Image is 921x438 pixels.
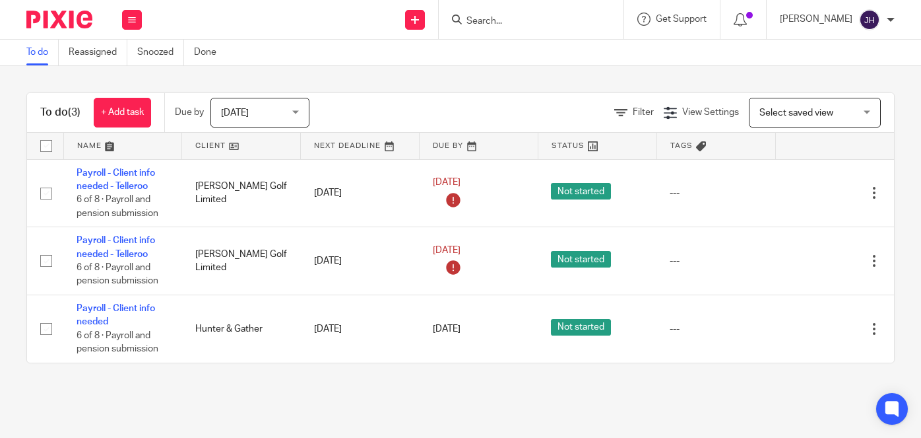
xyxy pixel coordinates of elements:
[859,9,880,30] img: svg%3E
[670,142,693,149] span: Tags
[182,159,301,227] td: [PERSON_NAME] Golf Limited
[77,304,155,326] a: Payroll - Client info needed
[301,227,420,295] td: [DATE]
[77,195,158,218] span: 6 of 8 · Payroll and pension submission
[194,40,226,65] a: Done
[780,13,852,26] p: [PERSON_NAME]
[551,183,611,200] span: Not started
[175,106,204,119] p: Due by
[40,106,80,120] h1: To do
[77,236,155,258] a: Payroll - Client info needed - Telleroo
[301,159,420,227] td: [DATE]
[682,108,739,117] span: View Settings
[670,254,762,268] div: ---
[551,251,611,268] span: Not started
[68,107,80,118] span: (3)
[94,98,151,128] a: + Add task
[433,178,460,187] span: [DATE]
[69,40,127,65] a: Reassigned
[670,186,762,200] div: ---
[26,40,59,65] a: To do
[433,246,460,255] span: [DATE]
[633,108,654,117] span: Filter
[221,108,249,118] span: [DATE]
[137,40,184,65] a: Snoozed
[182,227,301,295] td: [PERSON_NAME] Golf Limited
[301,295,420,363] td: [DATE]
[759,108,833,118] span: Select saved view
[465,16,584,28] input: Search
[182,295,301,363] td: Hunter & Gather
[77,263,158,286] span: 6 of 8 · Payroll and pension submission
[656,15,707,24] span: Get Support
[26,11,92,28] img: Pixie
[670,322,762,336] div: ---
[433,324,460,334] span: [DATE]
[551,319,611,336] span: Not started
[77,331,158,354] span: 6 of 8 · Payroll and pension submission
[77,168,155,191] a: Payroll - Client info needed - Telleroo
